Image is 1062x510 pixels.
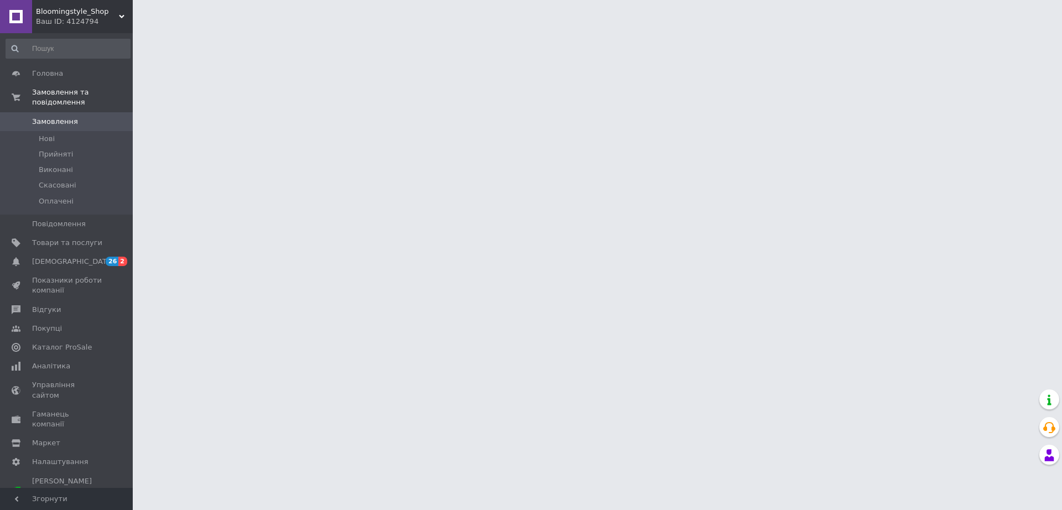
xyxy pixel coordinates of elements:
span: Гаманець компанії [32,409,102,429]
span: Виконані [39,165,73,175]
span: Нові [39,134,55,144]
span: Покупці [32,324,62,334]
span: Скасовані [39,180,76,190]
span: Відгуки [32,305,61,315]
div: Ваш ID: 4124794 [36,17,133,27]
span: 2 [118,257,127,266]
span: Повідомлення [32,219,86,229]
span: Замовлення [32,117,78,127]
span: 26 [106,257,118,266]
span: Оплачені [39,196,74,206]
span: Bloomingstyle_Shop [36,7,119,17]
span: Прийняті [39,149,73,159]
input: Пошук [6,39,131,59]
span: [DEMOGRAPHIC_DATA] [32,257,114,267]
span: Аналітика [32,361,70,371]
span: Товари та послуги [32,238,102,248]
span: Замовлення та повідомлення [32,87,133,107]
span: Каталог ProSale [32,342,92,352]
span: [PERSON_NAME] та рахунки [32,476,102,507]
span: Показники роботи компанії [32,275,102,295]
span: Управління сайтом [32,380,102,400]
span: Маркет [32,438,60,448]
span: Головна [32,69,63,79]
span: Налаштування [32,457,88,467]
